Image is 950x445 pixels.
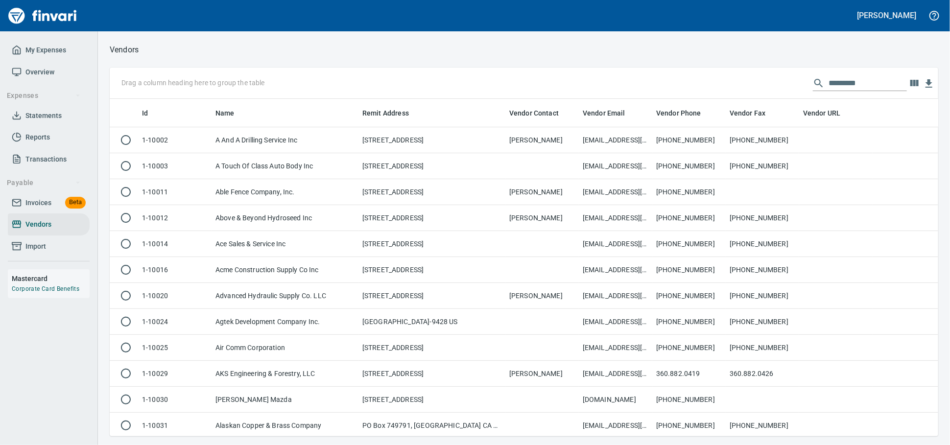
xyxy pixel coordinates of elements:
td: A And A Drilling Service Inc [212,127,358,153]
td: Acme Construction Supply Co Inc [212,257,358,283]
button: Payable [3,174,85,192]
span: Invoices [25,197,51,209]
span: Name [215,107,235,119]
td: 1-10031 [138,413,212,439]
td: [PHONE_NUMBER] [652,309,726,335]
td: 1-10016 [138,257,212,283]
td: [PHONE_NUMBER] [726,335,799,361]
td: [EMAIL_ADDRESS][DOMAIN_NAME] [579,205,652,231]
td: Advanced Hydraulic Supply Co. LLC [212,283,358,309]
td: [PHONE_NUMBER] [652,179,726,205]
td: 1-10014 [138,231,212,257]
td: PO Box 749791, [GEOGRAPHIC_DATA] CA 90074-9791 US [358,413,505,439]
td: [PERSON_NAME] [505,179,579,205]
td: [PHONE_NUMBER] [726,257,799,283]
h5: [PERSON_NAME] [857,10,916,21]
p: Vendors [110,44,139,56]
td: [PERSON_NAME] [505,127,579,153]
td: [PHONE_NUMBER] [652,127,726,153]
td: Alaskan Copper & Brass Company [212,413,358,439]
td: [PHONE_NUMBER] [652,283,726,309]
td: [GEOGRAPHIC_DATA]-9428 US [358,309,505,335]
span: Id [142,107,161,119]
td: [PERSON_NAME] Mazda [212,387,358,413]
td: [EMAIL_ADDRESS][DOMAIN_NAME] [579,335,652,361]
td: [PHONE_NUMBER] [652,231,726,257]
td: 1-10003 [138,153,212,179]
td: 1-10025 [138,335,212,361]
span: Import [25,240,46,253]
td: [PHONE_NUMBER] [726,283,799,309]
img: Finvari [6,4,79,27]
td: Able Fence Company, Inc. [212,179,358,205]
td: [PHONE_NUMBER] [652,413,726,439]
td: Air Comm Corporation [212,335,358,361]
td: 1-10002 [138,127,212,153]
a: Vendors [8,213,90,235]
td: [STREET_ADDRESS] [358,231,505,257]
td: [DOMAIN_NAME] [579,387,652,413]
td: 1-10024 [138,309,212,335]
h6: Mastercard [12,273,90,284]
td: AKS Engineering & Forestry, LLC [212,361,358,387]
span: Vendor Contact [509,107,571,119]
td: [STREET_ADDRESS] [358,257,505,283]
button: Download Table [922,76,936,91]
span: Vendor Phone [656,107,714,119]
button: Expenses [3,87,85,105]
span: Vendors [25,218,51,231]
span: Overview [25,66,54,78]
button: Choose columns to display [907,76,922,91]
td: 360.882.0426 [726,361,799,387]
span: Remit Address [362,107,409,119]
td: [EMAIL_ADDRESS][DOMAIN_NAME] [579,127,652,153]
td: [PERSON_NAME] [505,283,579,309]
td: [EMAIL_ADDRESS][DOMAIN_NAME] [579,309,652,335]
span: Vendor Email [583,107,638,119]
td: [PHONE_NUMBER] [726,413,799,439]
td: [EMAIL_ADDRESS][DOMAIN_NAME] [579,179,652,205]
span: Vendor Contact [509,107,559,119]
a: Transactions [8,148,90,170]
td: [PHONE_NUMBER] [726,309,799,335]
span: Expenses [7,90,81,102]
a: Corporate Card Benefits [12,285,79,292]
td: [PHONE_NUMBER] [726,127,799,153]
td: [PHONE_NUMBER] [652,153,726,179]
span: Beta [65,197,86,208]
td: [EMAIL_ADDRESS][DOMAIN_NAME] [579,283,652,309]
span: Remit Address [362,107,422,119]
span: Vendor Fax [730,107,779,119]
td: [PERSON_NAME] [505,361,579,387]
a: Reports [8,126,90,148]
span: Statements [25,110,62,122]
td: [PHONE_NUMBER] [726,205,799,231]
td: [STREET_ADDRESS] [358,127,505,153]
td: 1-10020 [138,283,212,309]
span: Vendor Phone [656,107,701,119]
td: [EMAIL_ADDRESS][DOMAIN_NAME] [579,257,652,283]
td: 1-10012 [138,205,212,231]
td: Above & Beyond Hydroseed Inc [212,205,358,231]
td: [PHONE_NUMBER] [652,335,726,361]
span: Reports [25,131,50,143]
td: [STREET_ADDRESS] [358,361,505,387]
nav: breadcrumb [110,44,139,56]
td: [PHONE_NUMBER] [726,231,799,257]
span: Transactions [25,153,67,165]
td: [EMAIL_ADDRESS][DOMAIN_NAME] [579,231,652,257]
td: Agtek Development Company Inc. [212,309,358,335]
span: Vendor Email [583,107,625,119]
td: [STREET_ADDRESS] [358,179,505,205]
p: Drag a column heading here to group the table [121,78,265,88]
span: My Expenses [25,44,66,56]
button: [PERSON_NAME] [855,8,919,23]
td: 1-10011 [138,179,212,205]
span: Vendor URL [803,107,841,119]
td: [EMAIL_ADDRESS][DOMAIN_NAME] ; [EMAIL_ADDRESS][DOMAIN_NAME] [579,361,652,387]
td: [PHONE_NUMBER] [652,257,726,283]
td: [EMAIL_ADDRESS][DOMAIN_NAME] [579,153,652,179]
td: [PHONE_NUMBER] [726,153,799,179]
span: Payable [7,177,81,189]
